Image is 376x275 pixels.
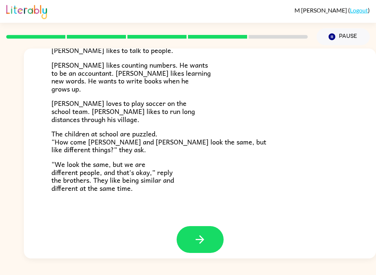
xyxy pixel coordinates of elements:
[51,128,266,155] span: The children at school are puzzled. “How come [PERSON_NAME] and [PERSON_NAME] look the same, but ...
[51,60,211,94] span: [PERSON_NAME] likes counting numbers. He wants to be an accountant. [PERSON_NAME] likes learning ...
[51,159,174,193] span: “We look the same, but we are different people, and that's okay,” reply the brothers. They like b...
[294,7,348,14] span: M [PERSON_NAME]
[350,7,368,14] a: Logout
[6,3,47,19] img: Literably
[51,98,195,124] span: [PERSON_NAME] loves to play soccer on the school team. [PERSON_NAME] likes to run long distances ...
[317,28,370,45] button: Pause
[294,7,370,14] div: ( )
